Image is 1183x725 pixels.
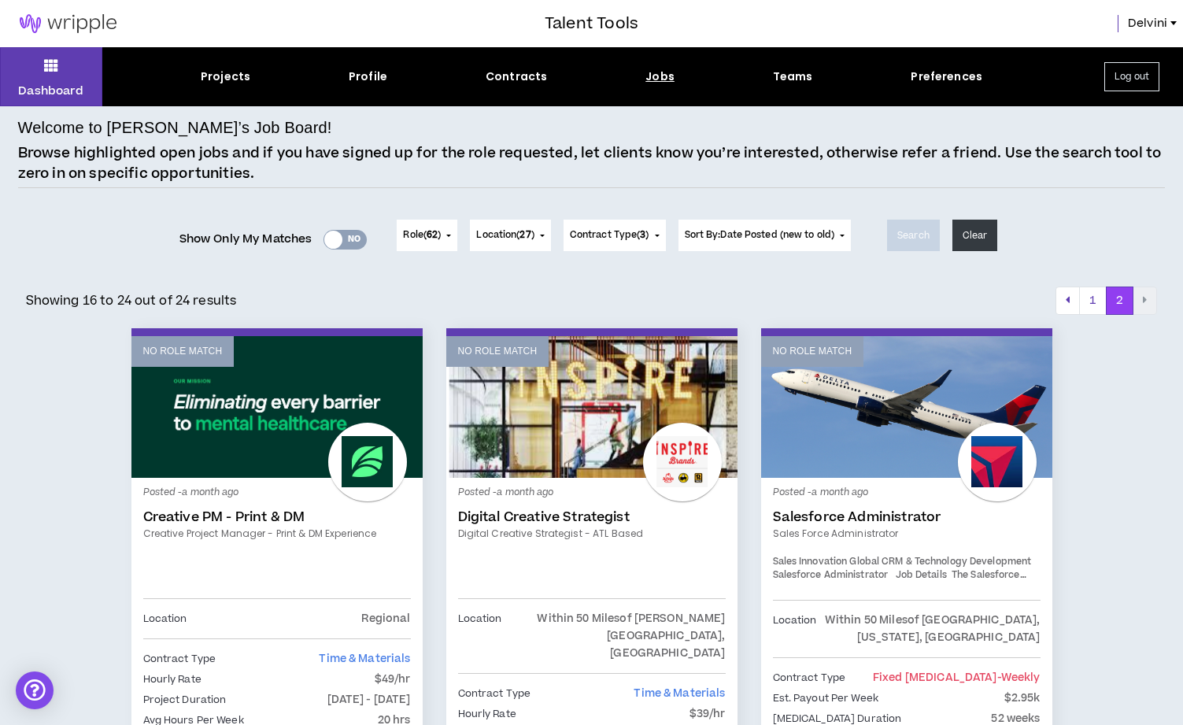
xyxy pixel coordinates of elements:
[18,83,83,99] p: Dashboard
[458,486,726,500] p: Posted - a month ago
[634,686,725,701] span: Time & Materials
[773,344,852,359] p: No Role Match
[873,670,1041,686] span: Fixed [MEDICAL_DATA]
[1004,690,1041,707] p: $2.95k
[458,705,516,723] p: Hourly Rate
[896,568,947,582] strong: Job Details
[773,568,889,582] strong: Salesforce Administrator
[773,486,1041,500] p: Posted - a month ago
[519,228,531,242] span: 27
[773,690,878,707] p: Est. Payout Per Week
[143,671,201,688] p: Hourly Rate
[26,291,237,310] p: Showing 16 to 24 out of 24 results
[427,228,438,242] span: 62
[458,344,538,359] p: No Role Match
[327,691,411,708] p: [DATE] - [DATE]
[1106,287,1133,315] button: 2
[458,509,726,525] a: Digital Creative Strategist
[143,691,227,708] p: Project Duration
[678,220,852,251] button: Sort By:Date Posted (new to old)
[403,228,441,242] span: Role ( )
[1104,62,1159,91] button: Log out
[1055,287,1157,315] nav: pagination
[143,610,187,627] p: Location
[773,509,1041,525] a: Salesforce Administrator
[397,220,457,251] button: Role(62)
[773,555,848,568] strong: Sales Innovation
[361,610,410,627] p: Regional
[486,68,547,85] div: Contracts
[18,116,332,139] h4: Welcome to [PERSON_NAME]’s Job Board!
[997,670,1041,686] span: - weekly
[501,610,725,662] p: Within 50 Miles of [PERSON_NAME][GEOGRAPHIC_DATA], [GEOGRAPHIC_DATA]
[570,228,649,242] span: Contract Type ( )
[143,527,411,541] a: Creative Project Manager - Print & DM Experience
[1079,287,1107,315] button: 1
[458,610,502,662] p: Location
[685,228,835,242] span: Sort By: Date Posted (new to old)
[849,555,1031,568] strong: Global CRM & Technology Development
[640,228,645,242] span: 3
[375,671,411,688] p: $49/hr
[887,220,940,251] button: Search
[143,509,411,525] a: Creative PM - Print & DM
[470,220,550,251] button: Location(27)
[446,336,738,478] a: No Role Match
[18,143,1166,183] p: Browse highlighted open jobs and if you have signed up for the role requested, let clients know y...
[761,336,1052,478] a: No Role Match
[143,344,223,359] p: No Role Match
[689,705,726,723] p: $39/hr
[1128,15,1167,32] span: Delvini
[773,68,813,85] div: Teams
[458,685,531,702] p: Contract Type
[545,12,638,35] h3: Talent Tools
[143,650,216,668] p: Contract Type
[201,68,250,85] div: Projects
[143,486,411,500] p: Posted - a month ago
[16,671,54,709] div: Open Intercom Messenger
[179,227,312,251] span: Show Only My Matches
[564,220,666,251] button: Contract Type(3)
[816,612,1040,646] p: Within 50 Miles of [GEOGRAPHIC_DATA], [US_STATE], [GEOGRAPHIC_DATA]
[458,527,726,541] a: Digital Creative Strategist - ATL Based
[349,68,387,85] div: Profile
[773,669,846,686] p: Contract Type
[476,228,534,242] span: Location ( )
[319,651,410,667] span: Time & Materials
[911,68,982,85] div: Preferences
[773,527,1041,541] a: Sales Force Administrator
[131,336,423,478] a: No Role Match
[952,220,998,251] button: Clear
[773,612,817,646] p: Location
